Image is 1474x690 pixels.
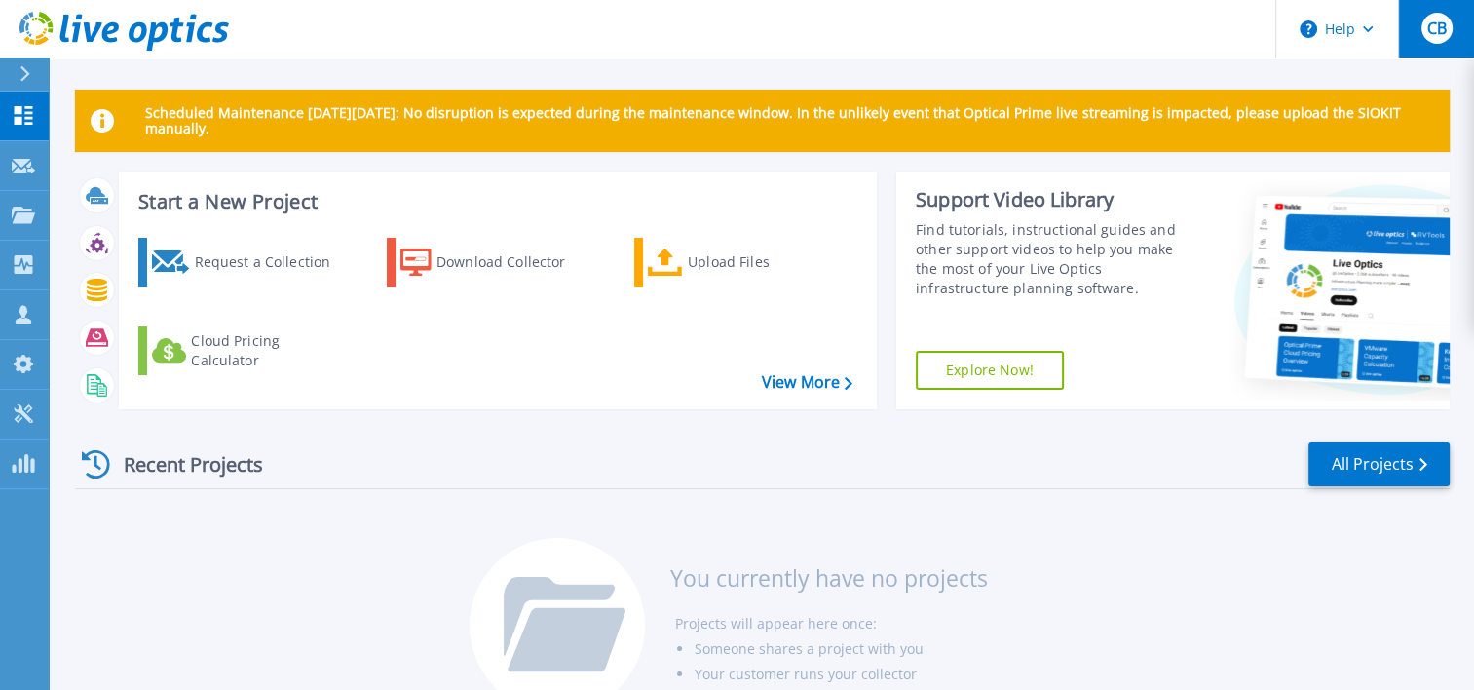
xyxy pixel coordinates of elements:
h3: You currently have no projects [669,567,987,589]
div: Cloud Pricing Calculator [191,331,347,370]
p: Scheduled Maintenance [DATE][DATE]: No disruption is expected during the maintenance window. In t... [145,105,1434,136]
div: Download Collector [436,243,592,282]
div: Request a Collection [194,243,350,282]
a: Download Collector [387,238,604,287]
li: Someone shares a project with you [694,636,987,662]
div: Support Video Library [916,187,1193,212]
a: Explore Now! [916,351,1064,390]
a: Upload Files [634,238,851,287]
h3: Start a New Project [138,191,851,212]
li: Your customer runs your collector [694,662,987,687]
a: Request a Collection [138,238,356,287]
span: CB [1426,20,1446,36]
div: Find tutorials, instructional guides and other support videos to help you make the most of your L... [916,220,1193,298]
a: View More [762,373,852,392]
li: Projects will appear here once: [674,611,987,636]
a: Cloud Pricing Calculator [138,326,356,375]
div: Recent Projects [75,441,289,488]
div: Upload Files [688,243,844,282]
a: All Projects [1308,442,1450,486]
